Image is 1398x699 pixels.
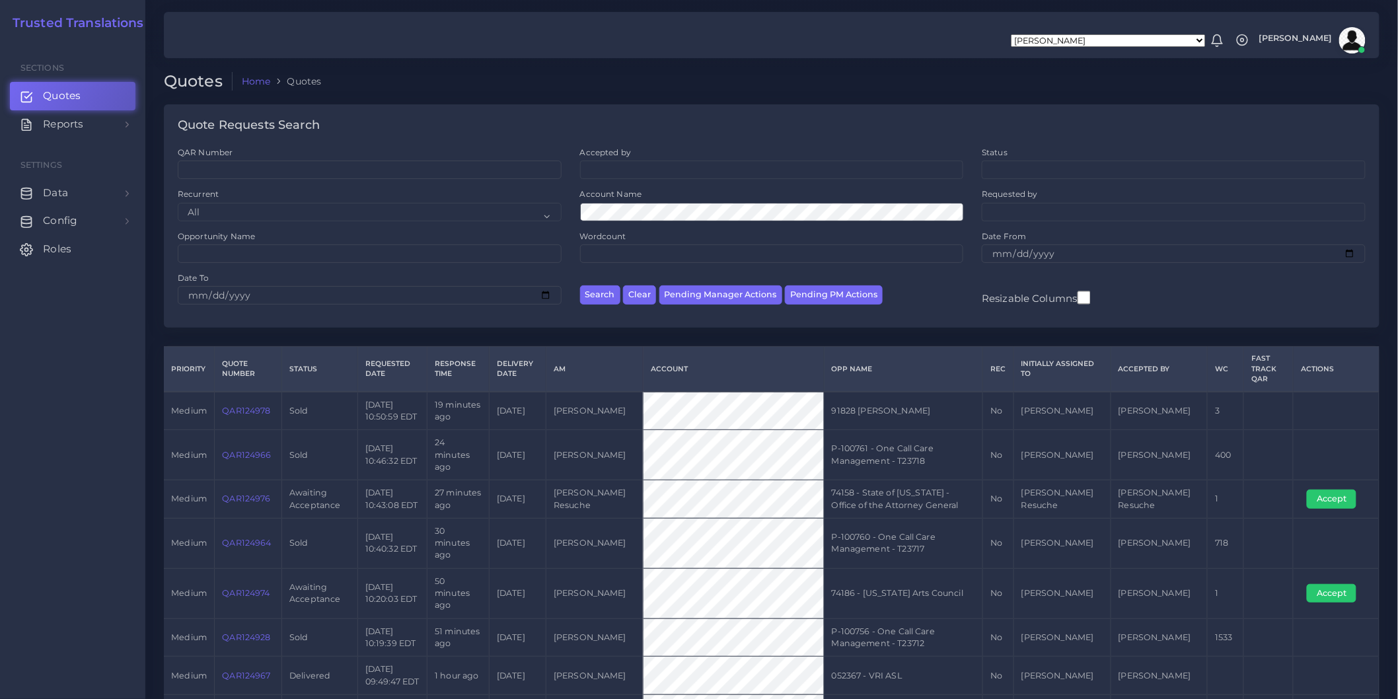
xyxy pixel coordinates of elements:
td: Sold [281,430,357,480]
label: Recurrent [178,188,219,200]
td: [PERSON_NAME] [546,618,643,657]
label: Opportunity Name [178,231,255,242]
img: avatar [1339,27,1366,54]
td: [PERSON_NAME] [1111,392,1208,430]
label: Requested by [982,188,1038,200]
span: Settings [20,160,62,170]
th: Response Time [427,347,490,392]
td: 19 minutes ago [427,392,490,430]
td: [PERSON_NAME] [546,392,643,430]
td: [PERSON_NAME] [1111,618,1208,657]
td: [PERSON_NAME] [1013,568,1111,618]
td: [PERSON_NAME] [1013,518,1111,568]
th: Actions [1294,347,1380,392]
td: 30 minutes ago [427,518,490,568]
a: Accept [1307,588,1366,598]
span: Sections [20,63,64,73]
th: Accepted by [1111,347,1208,392]
span: Data [43,186,68,200]
td: 052367 - VRI ASL [824,657,983,695]
td: [PERSON_NAME] Resuche [1013,480,1111,519]
td: Sold [281,518,357,568]
a: QAR124966 [222,450,271,460]
button: Accept [1307,490,1356,508]
a: Roles [10,235,135,263]
td: [DATE] [489,657,546,695]
button: Accept [1307,584,1356,603]
span: Reports [43,117,83,131]
td: No [983,568,1013,618]
td: No [983,657,1013,695]
span: Quotes [43,89,81,103]
a: Quotes [10,82,135,110]
th: Opp Name [824,347,983,392]
button: Pending Manager Actions [659,285,782,305]
a: QAR124967 [222,671,270,681]
a: Trusted Translations [3,16,144,31]
label: Accepted by [580,147,632,158]
td: 718 [1208,518,1244,568]
th: Status [281,347,357,392]
input: Resizable Columns [1078,289,1091,306]
td: [PERSON_NAME] [546,518,643,568]
a: QAR124974 [222,588,270,598]
label: Account Name [580,188,642,200]
td: [DATE] [489,480,546,519]
label: Resizable Columns [982,289,1090,306]
td: No [983,480,1013,519]
span: medium [171,494,207,503]
td: 91828 [PERSON_NAME] [824,392,983,430]
td: 1 [1208,480,1244,519]
span: Roles [43,242,71,256]
td: [DATE] 10:19:39 EDT [357,618,427,657]
th: REC [983,347,1013,392]
td: 27 minutes ago [427,480,490,519]
td: No [983,518,1013,568]
td: [DATE] [489,392,546,430]
td: [PERSON_NAME] [1111,657,1208,695]
td: No [983,392,1013,430]
td: [PERSON_NAME] [1111,430,1208,480]
td: P-100761 - One Call Care Management - T23718 [824,430,983,480]
th: AM [546,347,643,392]
td: [DATE] 10:40:32 EDT [357,518,427,568]
span: medium [171,406,207,416]
label: Date From [982,231,1026,242]
h4: Quote Requests Search [178,118,320,133]
li: Quotes [270,75,321,88]
td: Awaiting Acceptance [281,568,357,618]
button: Clear [623,285,656,305]
td: [DATE] 10:50:59 EDT [357,392,427,430]
span: medium [171,538,207,548]
td: [PERSON_NAME] Resuche [1111,480,1208,519]
td: 24 minutes ago [427,430,490,480]
button: Search [580,285,620,305]
span: medium [171,632,207,642]
a: Accept [1307,494,1366,503]
a: Home [242,75,271,88]
th: Fast Track QAR [1244,347,1294,392]
td: [PERSON_NAME] [546,430,643,480]
th: Priority [164,347,215,392]
a: Data [10,179,135,207]
a: QAR124976 [222,494,270,503]
td: [PERSON_NAME] [1013,430,1111,480]
td: 3 [1208,392,1244,430]
td: [DATE] [489,618,546,657]
td: [PERSON_NAME] [1111,518,1208,568]
span: medium [171,671,207,681]
td: 50 minutes ago [427,568,490,618]
td: [PERSON_NAME] Resuche [546,480,643,519]
a: QAR124928 [222,632,270,642]
a: [PERSON_NAME]avatar [1253,27,1370,54]
span: medium [171,450,207,460]
span: medium [171,588,207,598]
td: Awaiting Acceptance [281,480,357,519]
td: No [983,618,1013,657]
td: [DATE] [489,430,546,480]
td: [PERSON_NAME] [1013,618,1111,657]
h2: Quotes [164,72,233,91]
td: 51 minutes ago [427,618,490,657]
label: Date To [178,272,209,283]
a: Reports [10,110,135,138]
